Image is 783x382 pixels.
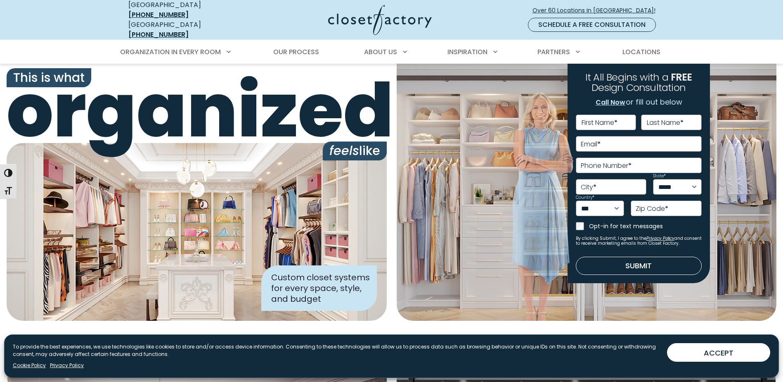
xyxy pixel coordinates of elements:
[622,47,660,57] span: Locations
[447,47,487,57] span: Inspiration
[128,20,248,40] div: [GEOGRAPHIC_DATA]
[7,74,387,148] span: organized
[329,142,359,160] i: feels
[7,143,387,321] img: Closet Factory designed closet
[364,47,397,57] span: About Us
[537,47,570,57] span: Partners
[261,265,377,311] div: Custom closet systems for every space, style, and budget
[13,362,46,369] a: Cookie Policy
[532,6,662,15] span: Over 60 Locations in [GEOGRAPHIC_DATA]!
[528,18,656,32] a: Schedule a Free Consultation
[128,30,189,39] a: [PHONE_NUMBER]
[114,41,669,64] nav: Primary Menu
[13,343,660,358] p: To provide the best experiences, we use technologies like cookies to store and/or access device i...
[50,362,84,369] a: Privacy Policy
[667,343,770,362] button: ACCEPT
[120,47,221,57] span: Organization in Every Room
[532,3,662,18] a: Over 60 Locations in [GEOGRAPHIC_DATA]!
[128,10,189,19] a: [PHONE_NUMBER]
[328,5,432,35] img: Closet Factory Logo
[273,47,319,57] span: Our Process
[323,141,387,160] span: like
